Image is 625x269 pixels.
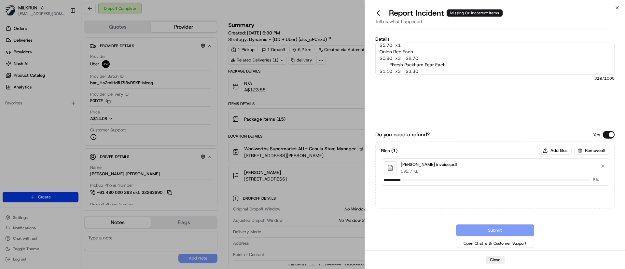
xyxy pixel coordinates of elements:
button: Add files [539,147,572,155]
span: 319 /1000 [375,76,615,81]
div: Tell us what happened [375,18,615,29]
p: [PERSON_NAME] invoice.pdf [401,161,457,168]
textarea: [PERSON_NAME] was missing the following items: *Strawberries Punnet 250g $3.85 x2 $7.70 *Blueberr... [375,43,615,74]
button: Removeall [574,147,609,155]
label: Do you need a refund? [375,131,430,139]
span: 8 % [593,177,605,183]
label: Details [375,37,615,41]
p: 592.7 KB [401,168,457,174]
div: Missing Or Incorrect Items [447,9,503,17]
button: Open Chat with Customer Support [456,239,534,248]
h3: Files ( 1 ) [381,147,397,154]
p: Yes [593,131,600,138]
p: Report Incident [389,8,503,18]
button: Remove file [598,161,607,170]
button: Close [486,256,505,264]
